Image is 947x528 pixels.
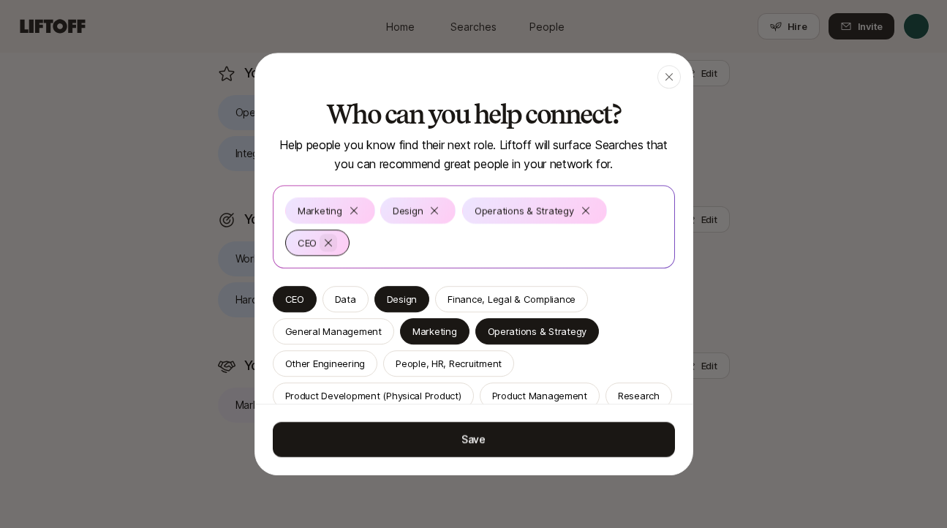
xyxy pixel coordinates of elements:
p: CEO [285,292,304,306]
p: Design [387,292,417,306]
p: Other Engineering [285,356,366,371]
p: Data [335,292,356,306]
p: Operations & Strategy [488,324,587,339]
p: Research [618,388,660,403]
p: Help people you know find their next role. Liftoff will surface Searches that you can recommend g... [273,135,675,173]
p: Product Management [492,388,587,403]
p: CEO [298,235,317,250]
p: Operations & Strategy [475,203,574,218]
p: Marketing [412,324,457,339]
p: Marketing [298,203,342,218]
p: General Management [285,324,382,339]
button: Save [273,422,675,457]
p: Finance, Legal & Compliance [448,292,576,306]
p: Product Development (Physical Product) [285,388,461,403]
h2: Who can you help connect? [273,100,675,129]
p: People, HR, Recruitment [396,356,502,371]
p: Design [393,203,423,218]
